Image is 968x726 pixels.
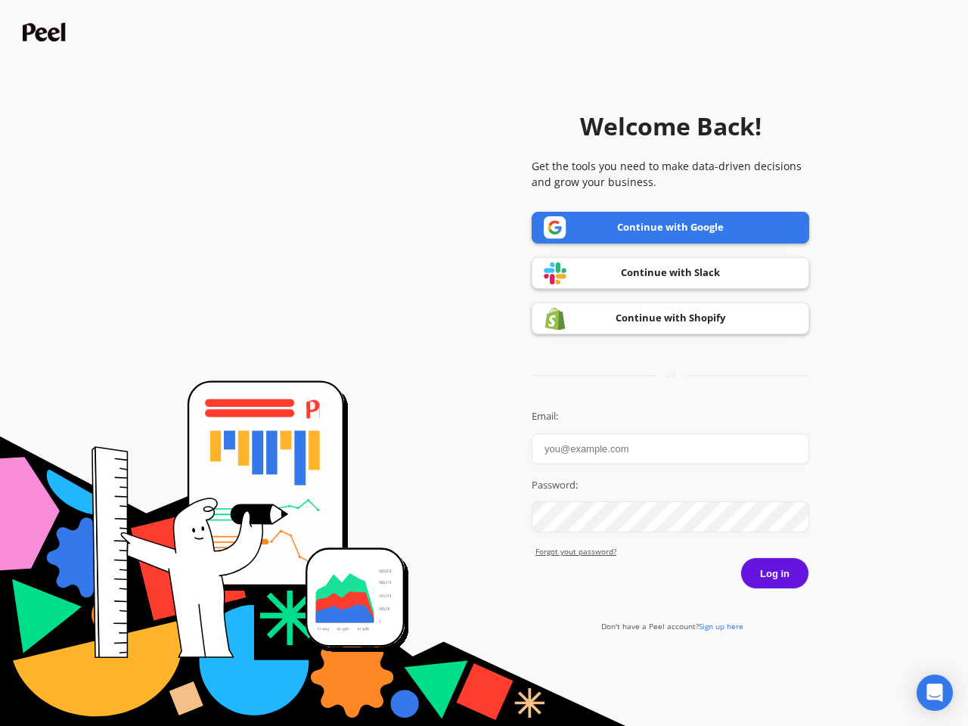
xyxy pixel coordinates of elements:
[23,23,70,42] img: Peel
[699,621,743,631] span: Sign up here
[544,262,566,285] img: Slack logo
[580,108,762,144] h1: Welcome Back!
[532,158,809,190] p: Get the tools you need to make data-driven decisions and grow your business.
[601,621,743,631] a: Don't have a Peel account?Sign up here
[532,433,809,464] input: you@example.com
[544,216,566,239] img: Google logo
[532,212,809,244] a: Continue with Google
[740,557,809,589] button: Log in
[532,257,809,289] a: Continue with Slack
[532,409,809,424] label: Email:
[535,546,809,557] a: Forgot yout password?
[532,370,809,381] div: or
[917,675,953,711] div: Open Intercom Messenger
[532,478,809,493] label: Password:
[544,307,566,330] img: Shopify logo
[532,302,809,334] a: Continue with Shopify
